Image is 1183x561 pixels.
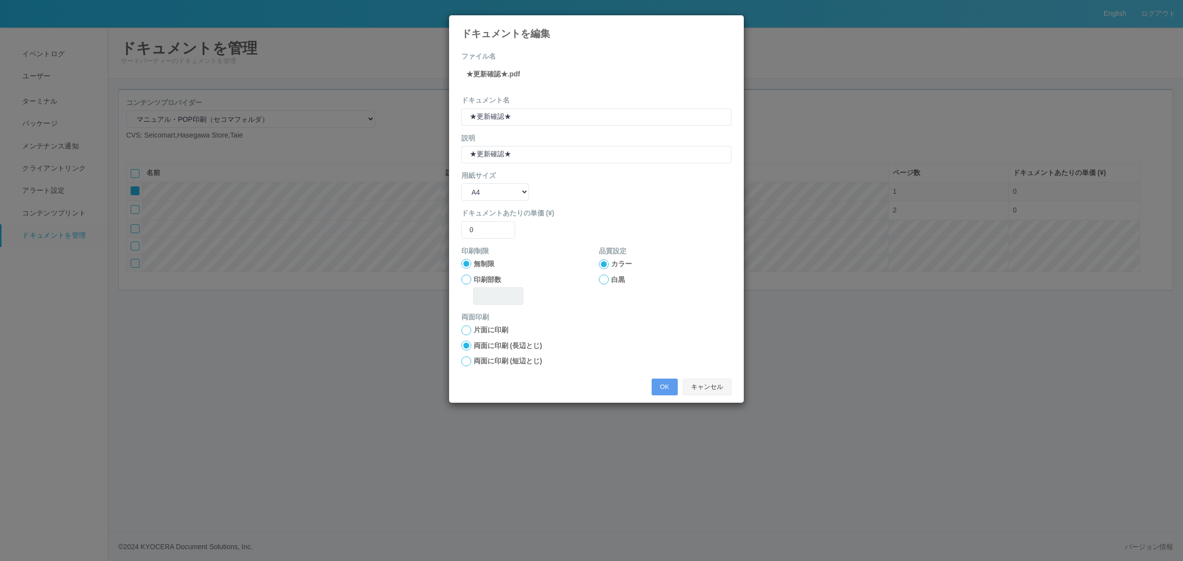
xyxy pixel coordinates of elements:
label: 片面に印刷 [474,325,508,335]
button: キャンセル [683,379,731,395]
h4: ドキュメントを編集 [461,28,731,39]
label: ドキュメント名 [461,95,510,105]
label: カラー [611,259,632,269]
label: 両面に印刷 (長辺とじ) [474,341,542,351]
label: 両面印刷 [461,312,489,322]
label: ファイル名 [461,51,496,62]
label: 白黒 [611,275,625,285]
label: ドキュメントあたりの単価 (¥) [461,208,731,218]
label: 品質設定 [599,246,626,256]
label: 両面に印刷 (短辺とじ) [474,356,542,366]
label: 印刷制限 [461,246,489,256]
label: 無制限 [474,259,494,269]
label: ★更新確認★.pdf [466,69,521,79]
label: 印刷部数 [474,275,501,285]
button: OK [652,379,678,395]
label: 用紙サイズ [461,171,496,181]
label: 説明 [461,133,475,143]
